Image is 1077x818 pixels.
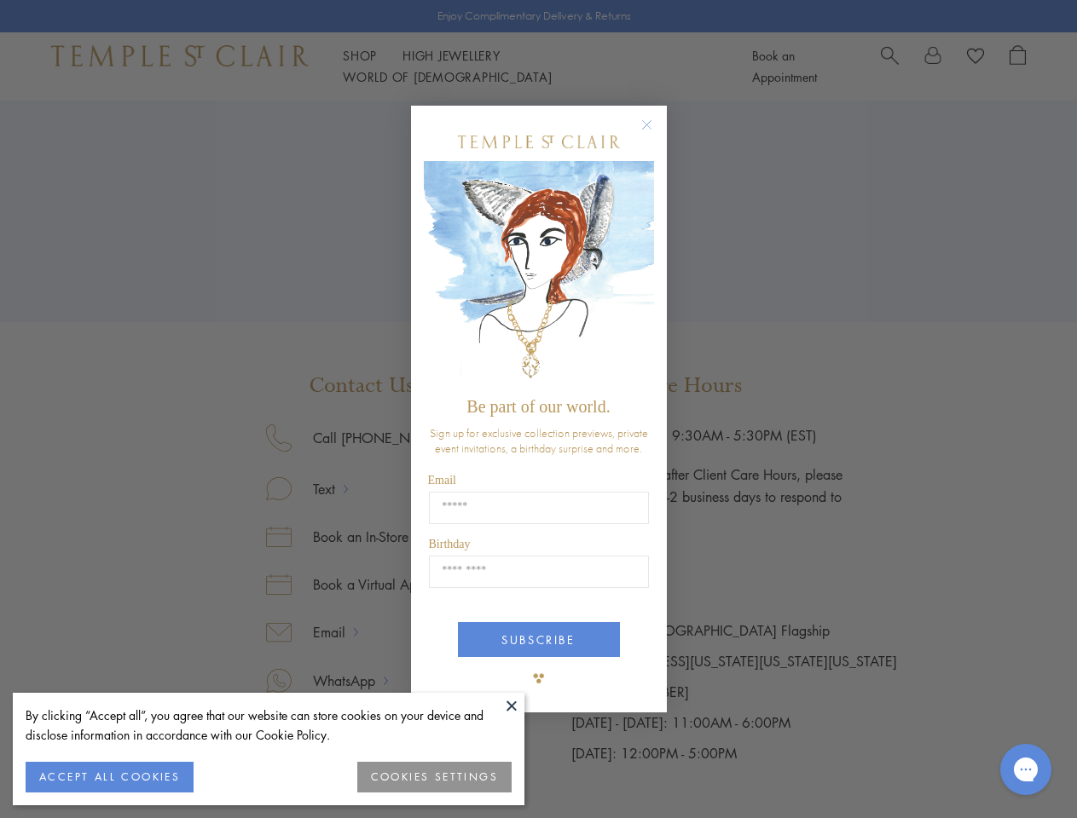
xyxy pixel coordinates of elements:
[429,492,649,524] input: Email
[645,123,666,144] button: Close dialog
[992,738,1060,801] iframe: Gorgias live chat messenger
[26,706,512,745] div: By clicking “Accept all”, you agree that our website can store cookies on your device and disclos...
[429,538,471,550] span: Birthday
[26,762,194,792] button: ACCEPT ALL COOKIES
[430,425,648,456] span: Sign up for exclusive collection previews, private event invitations, a birthday surprise and more.
[428,474,456,487] span: Email
[458,622,620,657] button: SUBSCRIBE
[424,161,654,389] img: c4a9eb12-d91a-4d4a-8ee0-386386f4f338.jpeg
[458,135,620,148] img: Temple St. Clair
[522,661,556,695] img: TSC
[466,397,610,416] span: Be part of our world.
[357,762,512,792] button: COOKIES SETTINGS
